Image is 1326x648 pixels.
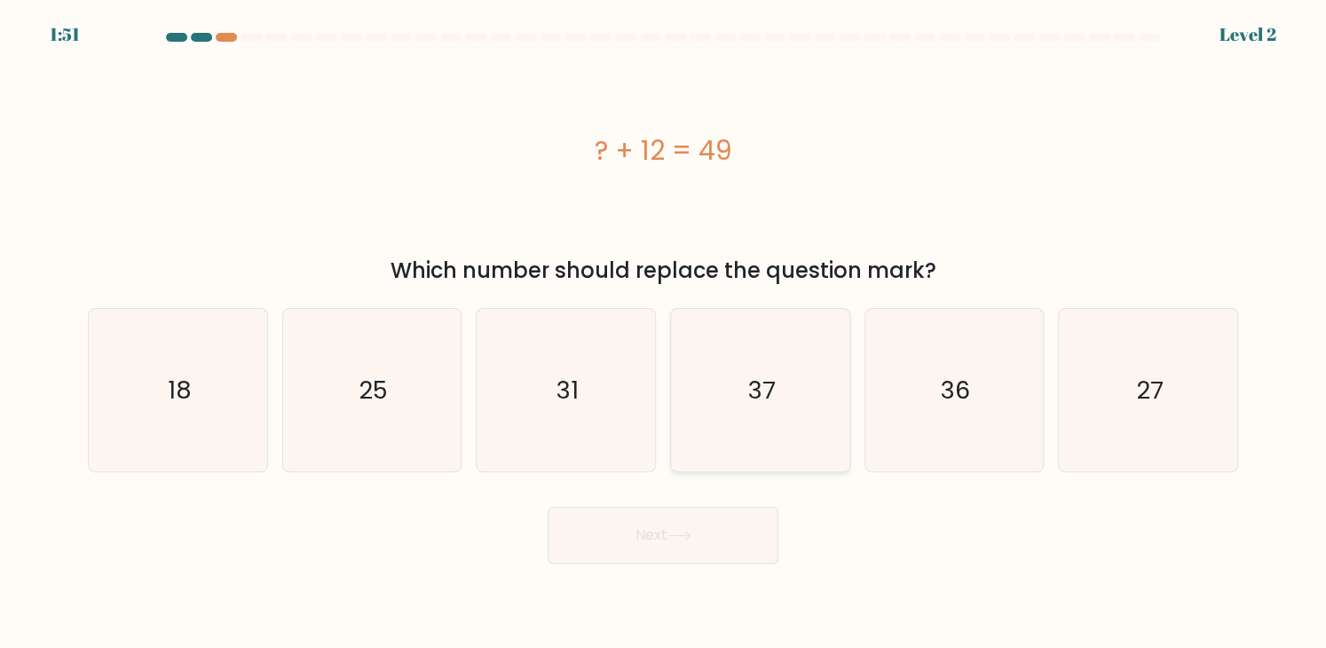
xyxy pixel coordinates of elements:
text: 31 [556,373,579,407]
text: 25 [359,373,388,407]
button: Next [548,507,778,564]
text: 27 [1136,373,1164,407]
div: Level 2 [1219,21,1276,48]
text: 18 [168,373,192,407]
div: 1:51 [50,21,80,48]
div: Which number should replace the question mark? [99,255,1227,287]
div: ? + 12 = 49 [88,130,1238,170]
text: 37 [748,373,776,407]
text: 36 [941,373,971,407]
